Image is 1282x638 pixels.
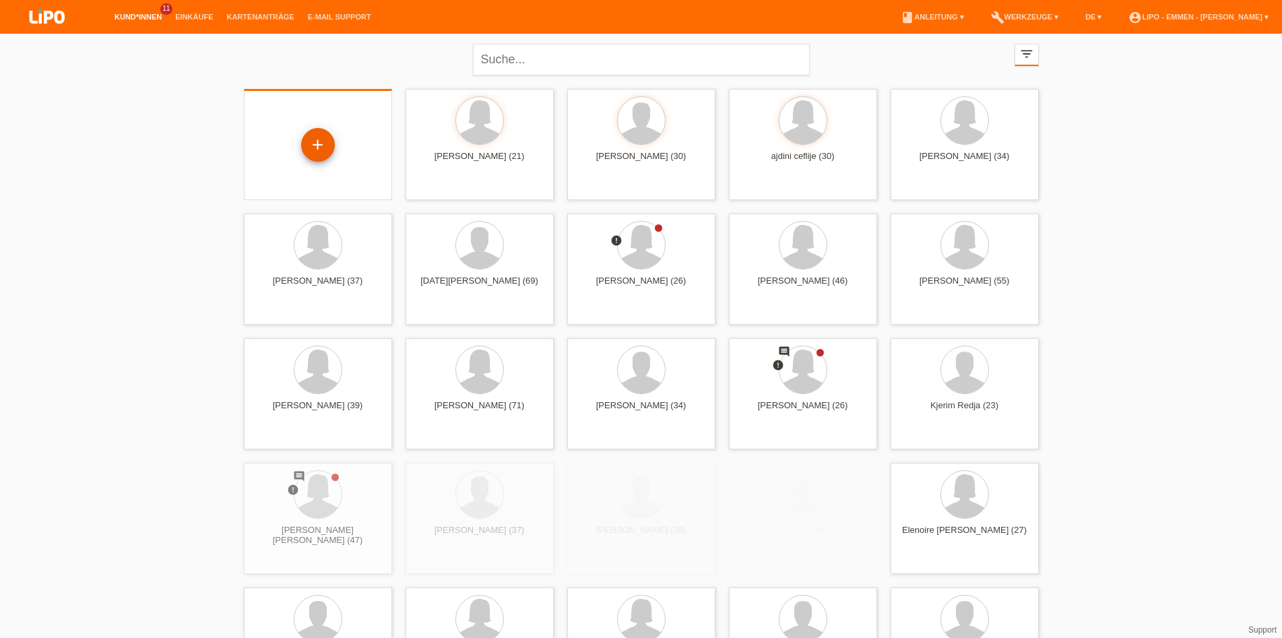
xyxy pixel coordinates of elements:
[772,359,784,371] i: error
[901,151,1028,172] div: [PERSON_NAME] (34)
[1128,11,1142,24] i: account_circle
[578,151,705,172] div: [PERSON_NAME] (30)
[255,525,381,546] div: [PERSON_NAME] [PERSON_NAME] (47)
[302,133,334,156] div: Kund*in hinzufügen
[1122,13,1275,21] a: account_circleLIPO - Emmen - [PERSON_NAME] ▾
[610,234,622,247] i: error
[894,13,970,21] a: bookAnleitung ▾
[293,470,305,482] i: comment
[740,276,866,297] div: [PERSON_NAME] (46)
[160,3,172,15] span: 11
[287,484,299,496] i: error
[772,359,784,373] div: Zurückgewiesen
[108,13,168,21] a: Kund*innen
[287,484,299,498] div: Zurückgewiesen
[1248,625,1277,635] a: Support
[293,470,305,484] div: Neuer Kommentar
[901,525,1028,546] div: Elenoire [PERSON_NAME] (27)
[778,346,790,360] div: Neuer Kommentar
[416,400,543,422] div: [PERSON_NAME] (71)
[416,151,543,172] div: [PERSON_NAME] (21)
[991,11,1004,24] i: build
[168,13,220,21] a: Einkäufe
[984,13,1066,21] a: buildWerkzeuge ▾
[255,400,381,422] div: [PERSON_NAME] (39)
[13,28,81,38] a: LIPO pay
[901,400,1028,422] div: Kjerim Redja (23)
[416,276,543,297] div: [DATE][PERSON_NAME] (69)
[578,276,705,297] div: [PERSON_NAME] (26)
[740,151,866,172] div: ajdini ceflije (30)
[578,400,705,422] div: [PERSON_NAME] (34)
[901,11,914,24] i: book
[1019,46,1034,61] i: filter_list
[473,44,810,75] input: Suche...
[778,346,790,358] i: comment
[610,234,622,249] div: Unbestätigt, in Bearbeitung
[416,525,543,546] div: [PERSON_NAME] (37)
[740,525,866,546] div: [PERSON_NAME] (37)
[740,400,866,422] div: [PERSON_NAME] (26)
[1079,13,1108,21] a: DE ▾
[220,13,301,21] a: Kartenanträge
[901,276,1028,297] div: [PERSON_NAME] (55)
[255,276,381,297] div: [PERSON_NAME] (37)
[578,525,705,546] div: [PERSON_NAME] (39)
[301,13,378,21] a: E-Mail Support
